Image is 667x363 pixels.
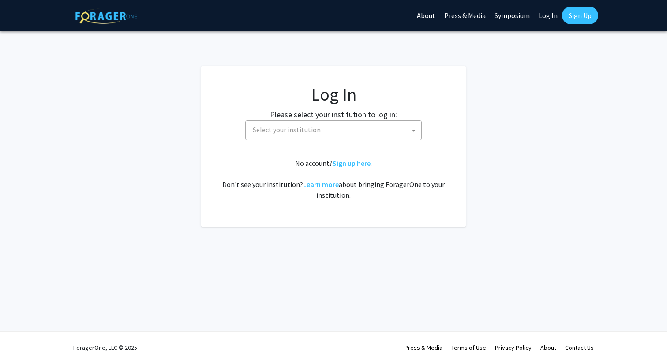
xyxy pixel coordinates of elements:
[565,344,594,352] a: Contact Us
[451,344,486,352] a: Terms of Use
[562,7,598,24] a: Sign Up
[303,180,339,189] a: Learn more about bringing ForagerOne to your institution
[219,158,448,200] div: No account? . Don't see your institution? about bringing ForagerOne to your institution.
[540,344,556,352] a: About
[219,84,448,105] h1: Log In
[75,8,137,24] img: ForagerOne Logo
[495,344,532,352] a: Privacy Policy
[73,332,137,363] div: ForagerOne, LLC © 2025
[270,109,397,120] label: Please select your institution to log in:
[405,344,442,352] a: Press & Media
[333,159,371,168] a: Sign up here
[253,125,321,134] span: Select your institution
[245,120,422,140] span: Select your institution
[249,121,421,139] span: Select your institution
